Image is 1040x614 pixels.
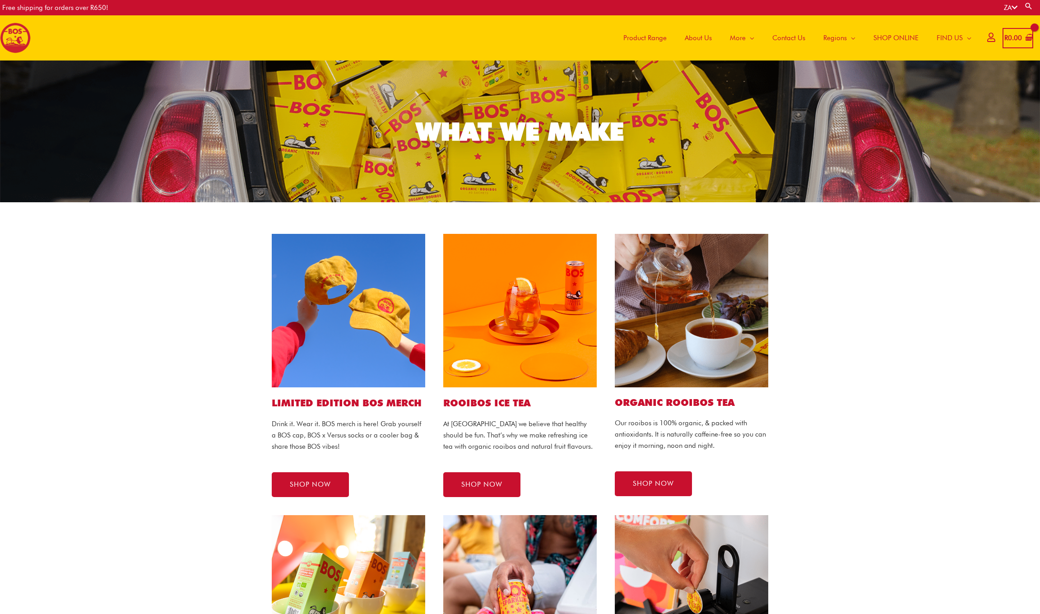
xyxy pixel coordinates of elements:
[633,480,674,487] span: SHOP NOW
[1003,28,1033,48] a: View Shopping Cart, empty
[614,15,676,60] a: Product Range
[763,15,814,60] a: Contact Us
[937,24,963,51] span: FIND US
[1004,34,1008,42] span: R
[823,24,847,51] span: Regions
[864,15,928,60] a: SHOP ONLINE
[615,234,768,387] img: bos tea bags website1
[461,481,502,488] span: SHOP NOW
[676,15,721,60] a: About Us
[685,24,712,51] span: About Us
[721,15,763,60] a: More
[272,472,349,497] a: SHOP NOW
[873,24,919,51] span: SHOP ONLINE
[615,471,692,496] a: SHOP NOW
[1004,34,1022,42] bdi: 0.00
[272,396,425,409] h1: LIMITED EDITION BOS MERCH
[615,418,768,451] p: Our rooibos is 100% organic, & packed with antioxidants. It is naturally caffeine-free so you can...
[272,234,425,387] img: bos cap
[1024,2,1033,10] a: Search button
[416,119,624,144] div: WHAT WE MAKE
[623,24,667,51] span: Product Range
[772,24,805,51] span: Contact Us
[814,15,864,60] a: Regions
[608,15,980,60] nav: Site Navigation
[290,481,331,488] span: SHOP NOW
[443,472,520,497] a: SHOP NOW
[730,24,746,51] span: More
[443,419,597,452] p: At [GEOGRAPHIC_DATA] we believe that healthy should be fun. That’s why we make refreshing ice tea...
[443,396,597,409] h1: ROOIBOS ICE TEA
[1004,4,1017,12] a: ZA
[615,396,768,409] h2: Organic ROOIBOS TEA
[272,419,425,452] p: Drink it. Wear it. BOS merch is here! Grab yourself a BOS cap, BOS x Versus socks or a cooler bag...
